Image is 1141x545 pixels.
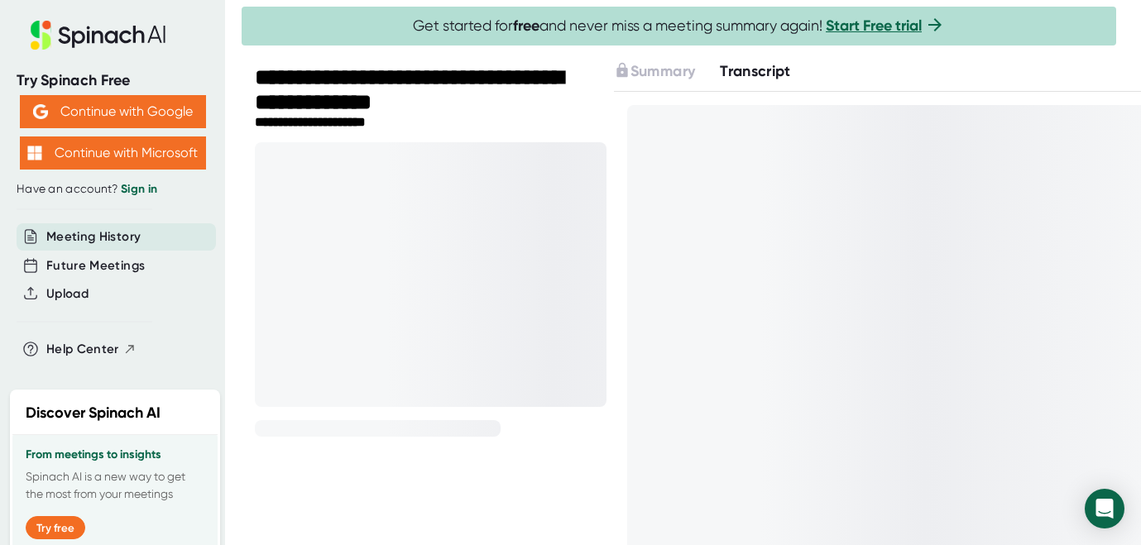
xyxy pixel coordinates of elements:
div: Have an account? [17,182,209,197]
button: Meeting History [46,227,141,246]
button: Upload [46,284,89,304]
h3: From meetings to insights [26,448,204,461]
span: Help Center [46,340,119,359]
span: Transcript [720,62,791,80]
button: Transcript [720,60,791,83]
button: Help Center [46,340,137,359]
div: Try Spinach Free [17,71,209,90]
button: Try free [26,516,85,539]
a: Sign in [121,182,157,196]
button: Summary [614,60,695,83]
button: Continue with Google [20,95,206,128]
button: Future Meetings [46,256,145,275]
div: Upgrade to access [614,60,720,83]
a: Start Free trial [826,17,922,35]
span: Get started for and never miss a meeting summary again! [413,17,945,36]
img: Aehbyd4JwY73AAAAAElFTkSuQmCC [33,104,48,119]
div: Open Intercom Messenger [1085,489,1124,528]
h2: Discover Spinach AI [26,402,161,424]
b: free [513,17,539,35]
p: Spinach AI is a new way to get the most from your meetings [26,468,204,503]
button: Continue with Microsoft [20,136,206,170]
span: Summary [630,62,695,80]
